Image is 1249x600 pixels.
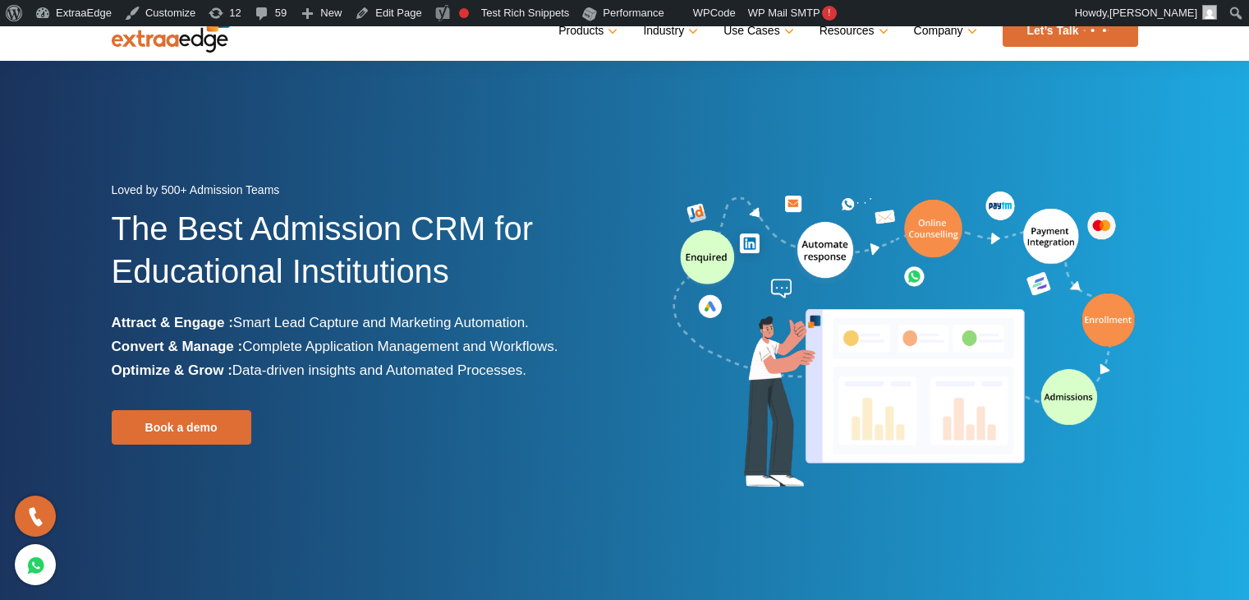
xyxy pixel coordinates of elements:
div: Loved by 500+ Admission Teams [112,178,613,207]
span: ! [822,6,837,21]
b: Optimize & Grow : [112,362,232,378]
span: Complete Application Management and Workflows. [242,339,558,354]
a: Book a demo [112,410,251,445]
span: Data-driven insights and Automated Processes. [232,362,526,378]
span: [PERSON_NAME] [1109,7,1197,19]
b: Convert & Manage : [112,339,243,354]
b: Attract & Engage : [112,315,233,330]
h1: The Best Admission CRM for Educational Institutions [112,207,613,311]
a: Company [914,19,974,43]
img: admission-software-home-page-header [670,187,1138,494]
a: Industry [643,19,695,43]
a: Use Cases [723,19,790,43]
span: Smart Lead Capture and Marketing Automation. [233,315,529,330]
a: Products [558,19,614,43]
a: Resources [820,19,885,43]
a: Let’s Talk [1003,15,1138,47]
